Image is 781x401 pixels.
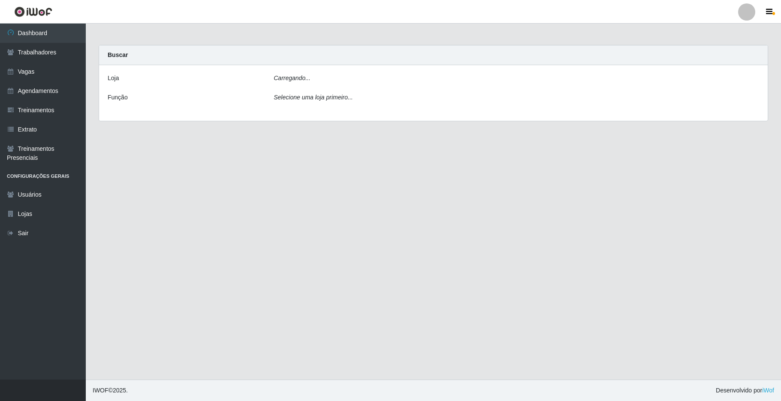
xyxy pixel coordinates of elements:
[108,93,128,102] label: Função
[762,387,774,394] a: iWof
[93,386,128,395] span: © 2025 .
[274,94,353,101] i: Selecione uma loja primeiro...
[108,74,119,83] label: Loja
[716,386,774,395] span: Desenvolvido por
[93,387,109,394] span: IWOF
[14,6,52,17] img: CoreUI Logo
[274,75,311,81] i: Carregando...
[108,51,128,58] strong: Buscar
